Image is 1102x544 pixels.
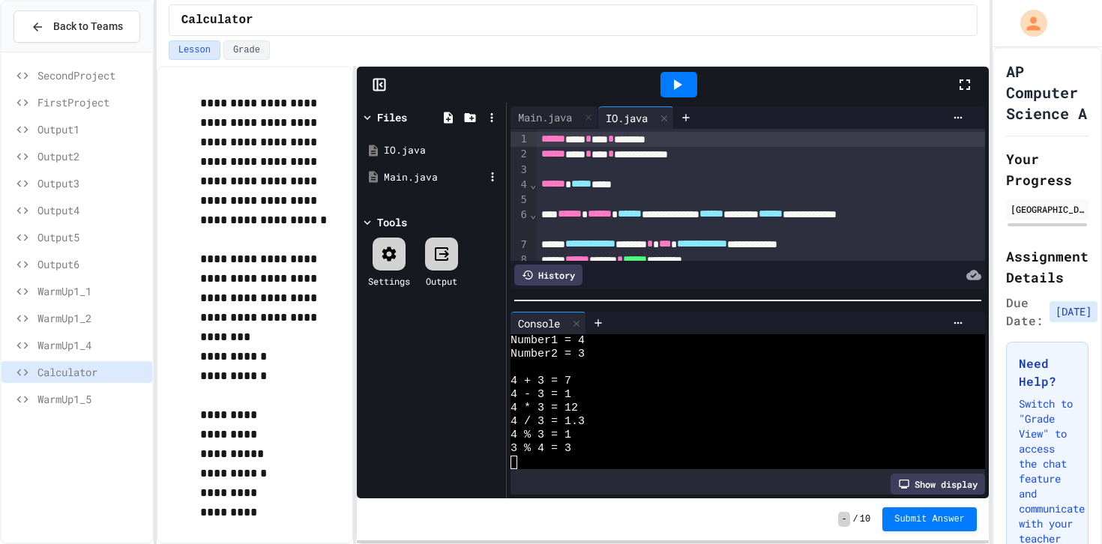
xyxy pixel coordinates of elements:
h2: Assignment Details [1006,246,1089,288]
div: Settings [368,274,410,288]
span: Output3 [37,175,146,191]
span: Calculator [181,11,253,29]
div: IO.java [598,110,655,126]
button: Lesson [169,40,220,60]
div: 5 [511,193,529,208]
div: Files [377,109,407,125]
span: 10 [860,513,870,525]
div: Console [511,315,567,331]
span: WarmUp1_4 [37,337,146,353]
span: Submit Answer [894,513,965,525]
h3: Need Help? [1019,354,1076,390]
span: WarmUp1_2 [37,310,146,326]
div: IO.java [598,106,674,129]
button: Back to Teams [13,10,140,43]
div: Console [511,312,586,334]
span: 4 % 3 = 1 [511,429,571,442]
span: 4 * 3 = 12 [511,402,578,415]
button: Submit Answer [882,507,977,531]
div: 7 [511,238,529,253]
span: Number1 = 4 [511,334,585,348]
span: Due Date: [1006,294,1044,330]
div: 4 [511,178,529,193]
div: IO.java [384,143,501,158]
span: 3 % 4 = 3 [511,442,571,456]
div: Output [426,274,457,288]
span: Output4 [37,202,146,218]
span: Output5 [37,229,146,245]
span: WarmUp1_5 [37,391,146,407]
span: 4 - 3 = 1 [511,388,571,402]
div: [GEOGRAPHIC_DATA] [1011,202,1084,216]
span: SecondProject [37,67,146,83]
div: Main.java [384,170,484,185]
span: WarmUp1_1 [37,283,146,299]
div: History [514,265,582,285]
div: 8 [511,253,529,268]
div: 6 [511,208,529,238]
div: 2 [511,147,529,162]
span: Back to Teams [53,19,123,34]
span: 4 + 3 = 7 [511,375,571,388]
span: Fold line [529,178,537,190]
div: Main.java [511,106,598,129]
span: Output1 [37,121,146,137]
h1: AP Computer Science A [1006,61,1089,124]
span: - [838,512,849,527]
div: Show display [891,474,985,495]
span: [DATE] [1050,301,1098,322]
span: FirstProject [37,94,146,110]
div: 1 [511,132,529,147]
button: Grade [223,40,270,60]
span: Calculator [37,364,146,380]
span: Number2 = 3 [511,348,585,361]
span: / [853,513,858,525]
div: Tools [377,214,407,230]
span: Output2 [37,148,146,164]
div: 3 [511,163,529,178]
div: Main.java [511,109,579,125]
div: My Account [1005,6,1051,40]
span: 4 / 3 = 1.3 [511,415,585,429]
span: Fold line [529,208,537,220]
span: Output6 [37,256,146,272]
h2: Your Progress [1006,148,1089,190]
